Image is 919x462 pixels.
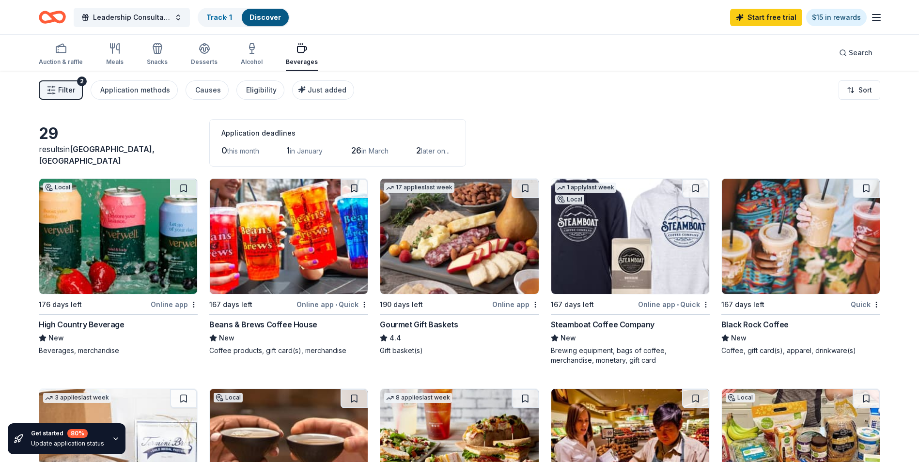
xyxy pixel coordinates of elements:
[206,13,232,21] a: Track· 1
[48,332,64,344] span: New
[286,145,290,155] span: 1
[209,346,368,355] div: Coffee products, gift card(s), merchandise
[39,319,125,330] div: High Country Beverage
[335,301,337,308] span: •
[384,393,452,403] div: 8 applies last week
[555,195,584,204] div: Local
[380,346,539,355] div: Gift basket(s)
[677,301,679,308] span: •
[39,144,155,166] span: [GEOGRAPHIC_DATA], [GEOGRAPHIC_DATA]
[209,319,317,330] div: Beans & Brews Coffee House
[551,346,710,365] div: Brewing equipment, bags of coffee, merchandise, monetary, gift card
[246,84,277,96] div: Eligibility
[721,346,880,355] div: Coffee, gift card(s), apparel, drinkware(s)
[389,332,401,344] span: 4.4
[74,8,190,27] button: Leadership Consultation Group
[551,299,594,310] div: 167 days left
[39,6,66,29] a: Home
[638,298,710,310] div: Online app Quick
[380,299,423,310] div: 190 days left
[39,80,83,100] button: Filter2
[209,178,368,355] a: Image for Beans & Brews Coffee House167 days leftOnline app•QuickBeans & Brews Coffee HouseNewCof...
[492,298,539,310] div: Online app
[249,13,281,21] a: Discover
[551,178,710,365] a: Image for Steamboat Coffee Company1 applylast weekLocal167 days leftOnline app•QuickSteamboat Cof...
[106,39,124,71] button: Meals
[380,319,458,330] div: Gourmet Gift Baskets
[198,8,290,27] button: Track· 1Discover
[210,179,368,294] img: Image for Beans & Brews Coffee House
[106,58,124,66] div: Meals
[286,58,318,66] div: Beverages
[147,58,168,66] div: Snacks
[39,346,198,355] div: Beverages, merchandise
[227,147,259,155] span: this month
[241,39,263,71] button: Alcohol
[31,440,104,447] div: Update application status
[43,183,72,192] div: Local
[151,298,198,310] div: Online app
[290,147,323,155] span: in January
[361,147,389,155] span: in March
[351,145,361,155] span: 26
[380,179,538,294] img: Image for Gourmet Gift Baskets
[77,77,87,86] div: 2
[214,393,243,402] div: Local
[100,84,170,96] div: Application methods
[851,298,880,310] div: Quick
[39,143,198,167] div: results
[186,80,229,100] button: Causes
[209,299,252,310] div: 167 days left
[380,178,539,355] a: Image for Gourmet Gift Baskets17 applieslast week190 days leftOnline appGourmet Gift Baskets4.4Gi...
[191,39,218,71] button: Desserts
[39,299,82,310] div: 176 days left
[93,12,171,23] span: Leadership Consultation Group
[39,179,197,294] img: Image for High Country Beverage
[195,84,221,96] div: Causes
[722,179,880,294] img: Image for Black Rock Coffee
[221,127,454,139] div: Application deadlines
[730,9,802,26] a: Start free trial
[721,299,764,310] div: 167 days left
[219,332,234,344] span: New
[221,145,227,155] span: 0
[292,80,354,100] button: Just added
[236,80,284,100] button: Eligibility
[721,319,789,330] div: Black Rock Coffee
[39,124,198,143] div: 29
[721,178,880,355] a: Image for Black Rock Coffee167 days leftQuickBlack Rock CoffeeNewCoffee, gift card(s), apparel, d...
[551,319,654,330] div: Steamboat Coffee Company
[858,84,872,96] span: Sort
[839,80,880,100] button: Sort
[67,429,88,438] div: 80 %
[39,39,83,71] button: Auction & raffle
[849,47,872,59] span: Search
[731,332,747,344] span: New
[286,39,318,71] button: Beverages
[831,43,880,62] button: Search
[806,9,867,26] a: $15 in rewards
[296,298,368,310] div: Online app Quick
[58,84,75,96] span: Filter
[416,145,421,155] span: 2
[561,332,576,344] span: New
[726,393,755,402] div: Local
[421,147,450,155] span: later on...
[91,80,178,100] button: Application methods
[39,58,83,66] div: Auction & raffle
[31,429,104,438] div: Get started
[39,144,155,166] span: in
[308,86,346,94] span: Just added
[551,179,709,294] img: Image for Steamboat Coffee Company
[191,58,218,66] div: Desserts
[241,58,263,66] div: Alcohol
[555,183,616,193] div: 1 apply last week
[39,178,198,355] a: Image for High Country BeverageLocal176 days leftOnline appHigh Country BeverageNewBeverages, mer...
[147,39,168,71] button: Snacks
[384,183,454,193] div: 17 applies last week
[43,393,111,403] div: 3 applies last week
